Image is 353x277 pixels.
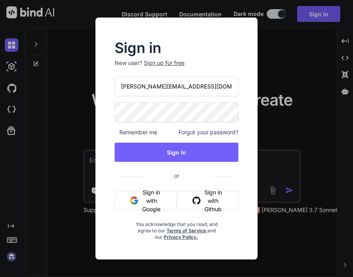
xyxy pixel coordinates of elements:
div: You acknowledge that you read, and agree to our and our [135,216,218,240]
img: github [192,196,200,204]
span: Remember me [115,128,157,136]
button: Sign in with Google [115,191,177,210]
button: Sign In [115,143,238,162]
span: or [142,166,211,185]
input: Login or Email [115,77,238,96]
span: Forgot your password? [178,128,238,136]
h2: Sign in [115,41,238,54]
button: Sign in with Github [177,191,238,210]
img: google [130,196,138,204]
p: New user? [115,59,238,77]
div: Sign up for free [144,59,184,67]
a: Terms of Service [167,228,207,234]
a: Privacy Policy. [164,234,198,240]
